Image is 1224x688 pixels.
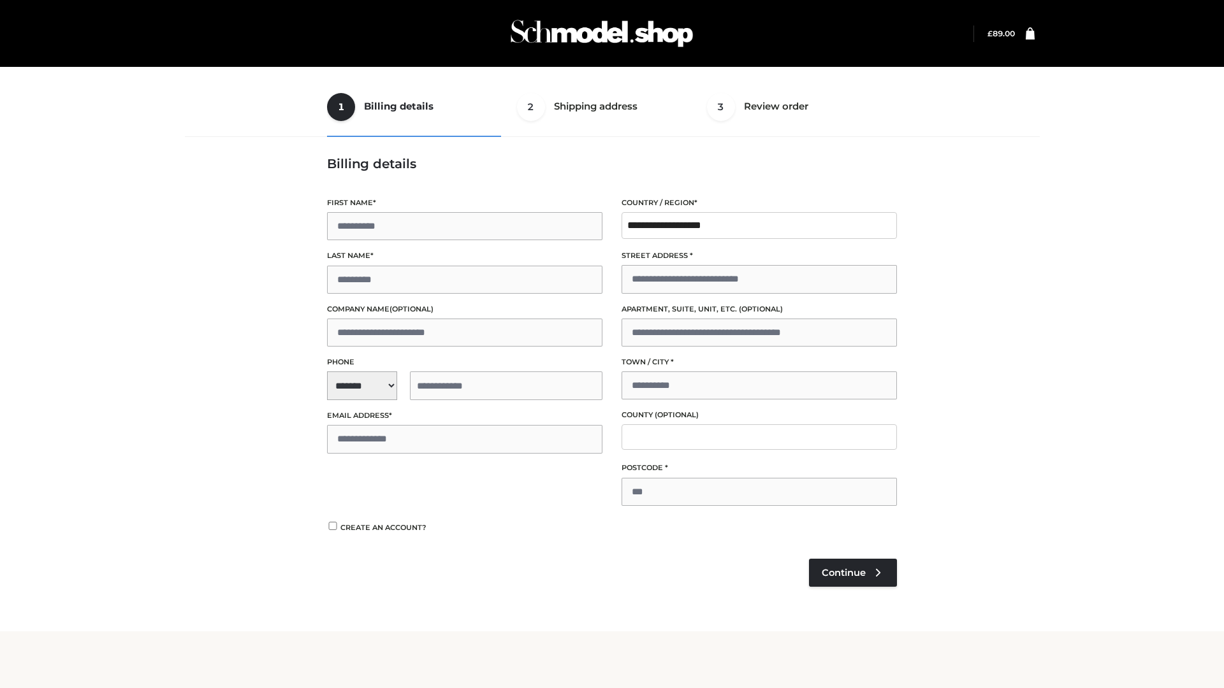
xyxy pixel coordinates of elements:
[327,522,339,530] input: Create an account?
[822,567,866,578] span: Continue
[655,410,699,419] span: (optional)
[622,197,897,209] label: Country / Region
[327,156,897,171] h3: Billing details
[327,303,602,315] label: Company name
[327,356,602,368] label: Phone
[327,197,602,209] label: First name
[987,29,1015,38] a: £89.00
[390,305,433,313] span: (optional)
[739,305,783,313] span: (optional)
[809,559,897,587] a: Continue
[327,410,602,422] label: Email address
[340,523,426,532] span: Create an account?
[327,250,602,262] label: Last name
[987,29,1015,38] bdi: 89.00
[622,250,897,262] label: Street address
[622,462,897,474] label: Postcode
[622,356,897,368] label: Town / City
[987,29,993,38] span: £
[622,303,897,315] label: Apartment, suite, unit, etc.
[506,8,697,59] img: Schmodel Admin 964
[622,409,897,421] label: County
